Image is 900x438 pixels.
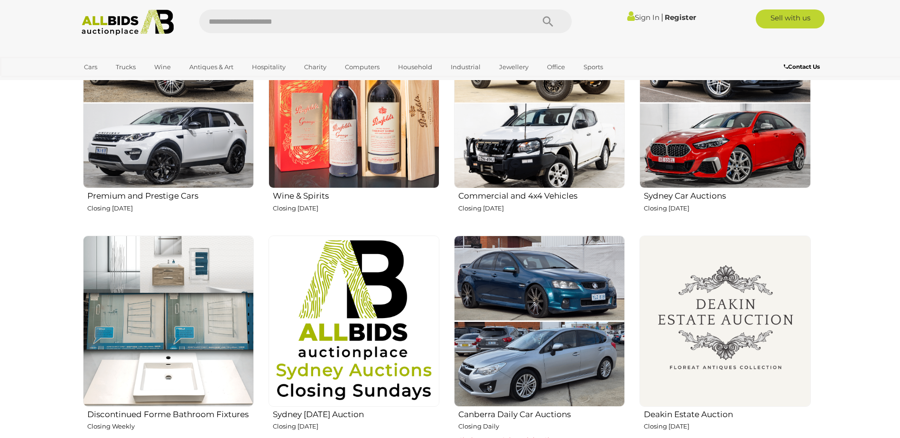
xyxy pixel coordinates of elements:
[644,408,810,419] h2: Deakin Estate Auction
[524,9,572,33] button: Search
[644,189,810,201] h2: Sydney Car Auctions
[639,17,810,228] a: Sydney Car Auctions Closing [DATE]
[644,421,810,432] p: Closing [DATE]
[273,421,439,432] p: Closing [DATE]
[756,9,825,28] a: Sell with us
[454,17,625,228] a: Commercial and 4x4 Vehicles Closing [DATE]
[78,75,158,91] a: [GEOGRAPHIC_DATA]
[87,408,254,419] h2: Discontinued Forme Bathroom Fixtures
[148,59,177,75] a: Wine
[76,9,179,36] img: Allbids.com.au
[268,17,439,228] a: Wine & Spirits Closing [DATE]
[273,203,439,214] p: Closing [DATE]
[273,189,439,201] h2: Wine & Spirits
[661,12,663,22] span: |
[458,408,625,419] h2: Canberra Daily Car Auctions
[87,189,254,201] h2: Premium and Prestige Cars
[273,408,439,419] h2: Sydney [DATE] Auction
[541,59,571,75] a: Office
[87,421,254,432] p: Closing Weekly
[644,203,810,214] p: Closing [DATE]
[269,18,439,188] img: Wine & Spirits
[110,59,142,75] a: Trucks
[458,203,625,214] p: Closing [DATE]
[298,59,333,75] a: Charity
[640,236,810,406] img: Deakin Estate Auction
[392,59,438,75] a: Household
[458,189,625,201] h2: Commercial and 4x4 Vehicles
[493,59,535,75] a: Jewellery
[454,18,625,188] img: Commercial and 4x4 Vehicles
[246,59,292,75] a: Hospitality
[83,17,254,228] a: Premium and Prestige Cars Closing [DATE]
[78,59,103,75] a: Cars
[577,59,609,75] a: Sports
[454,236,625,406] img: Canberra Daily Car Auctions
[627,13,659,22] a: Sign In
[339,59,386,75] a: Computers
[269,236,439,406] img: Sydney Sunday Auction
[784,63,820,70] b: Contact Us
[665,13,696,22] a: Register
[784,62,822,72] a: Contact Us
[83,236,254,406] img: Discontinued Forme Bathroom Fixtures
[183,59,240,75] a: Antiques & Art
[445,59,487,75] a: Industrial
[83,18,254,188] img: Premium and Prestige Cars
[87,203,254,214] p: Closing [DATE]
[458,421,625,432] p: Closing Daily
[640,18,810,188] img: Sydney Car Auctions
